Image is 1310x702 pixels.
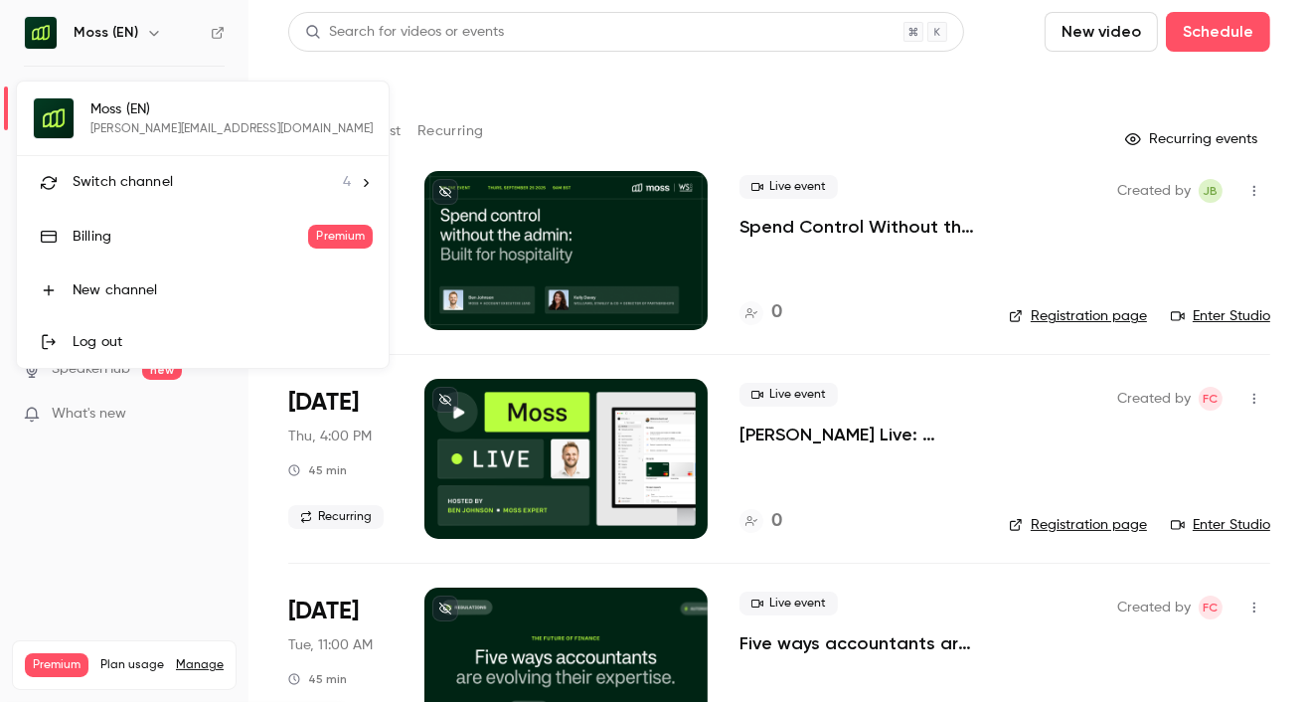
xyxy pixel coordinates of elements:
div: Billing [73,227,308,247]
div: Log out [73,332,373,352]
span: 4 [343,172,351,193]
div: New channel [73,280,373,300]
span: Premium [308,225,373,249]
span: Switch channel [73,172,173,193]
